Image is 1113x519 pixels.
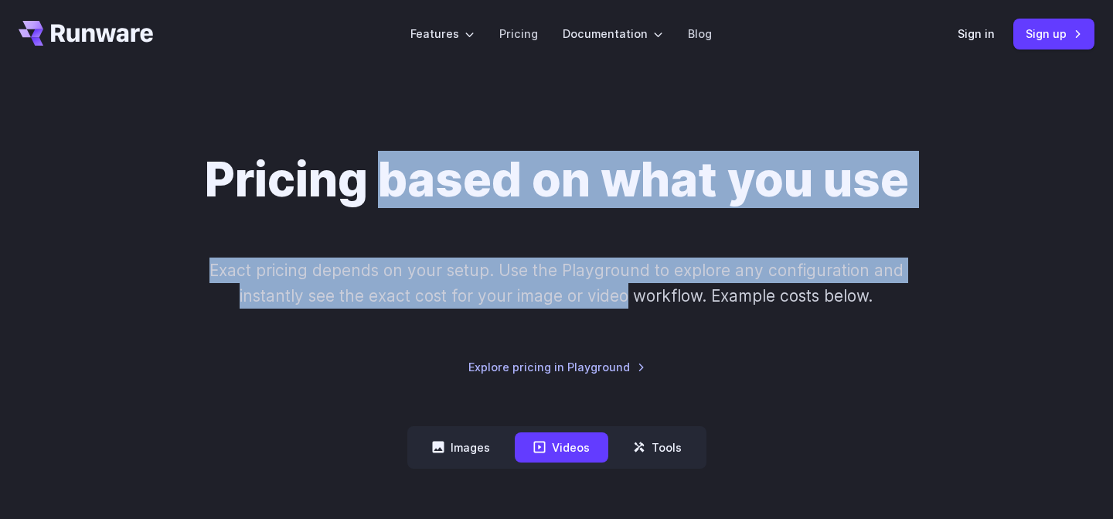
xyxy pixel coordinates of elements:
p: Exact pricing depends on your setup. Use the Playground to explore any configuration and instantl... [180,258,933,309]
label: Documentation [563,25,663,43]
button: Images [414,432,509,463]
a: Sign in [958,25,995,43]
h1: Pricing based on what you use [205,152,909,208]
a: Sign up [1013,19,1094,49]
a: Pricing [499,25,538,43]
a: Explore pricing in Playground [468,358,645,376]
button: Videos [515,432,608,463]
a: Go to / [19,21,153,46]
button: Tools [614,432,700,463]
a: Blog [688,25,712,43]
label: Features [410,25,475,43]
